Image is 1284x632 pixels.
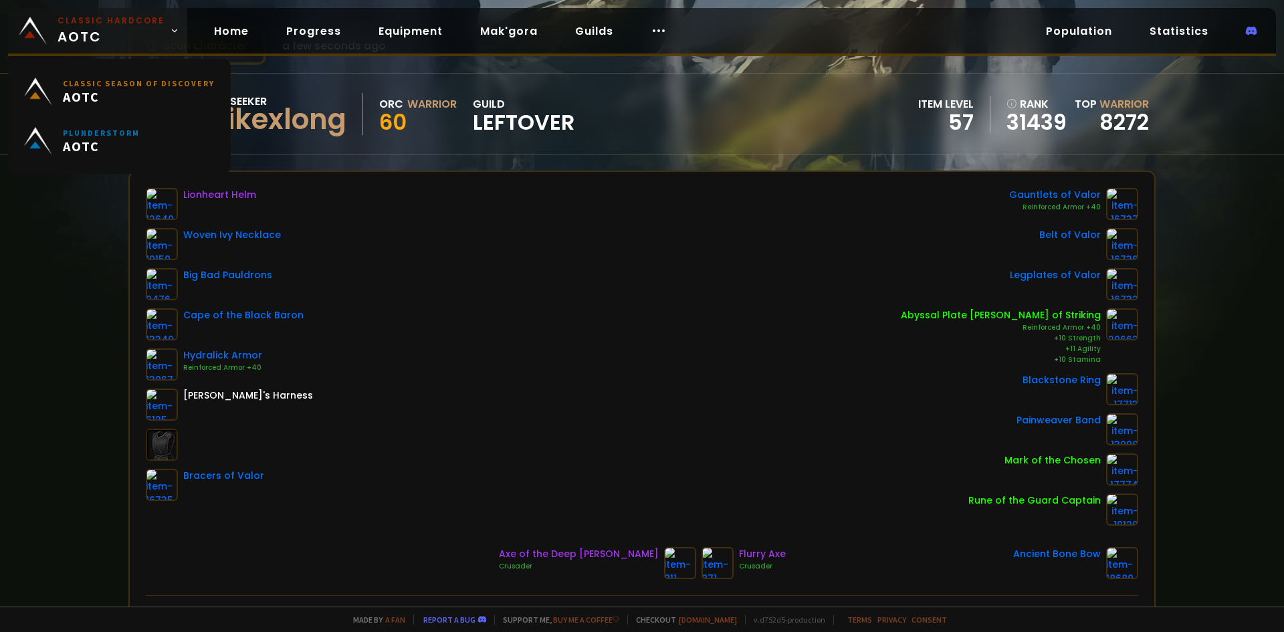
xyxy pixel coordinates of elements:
img: item-13098 [1106,413,1138,445]
div: Cape of the Black Baron [183,308,304,322]
img: item-20662 [1106,308,1138,340]
div: Crusader [499,561,659,572]
div: Top [1075,96,1149,112]
img: item-9476 [146,268,178,300]
div: Bracers of Valor [183,469,264,483]
a: 31439 [1006,112,1067,132]
span: AOTC [63,88,215,105]
div: +10 Stamina [901,354,1101,365]
a: Report a bug [423,615,475,625]
img: item-18680 [1106,547,1138,579]
a: Equipment [368,17,453,45]
div: Belt of Valor [1039,228,1101,242]
img: item-16736 [1106,228,1138,260]
img: item-19120 [1106,494,1138,526]
div: Woven Ivy Necklace [183,228,281,242]
small: Plunderstorm [63,128,140,138]
div: Mikexlong [202,110,346,130]
a: Home [203,17,259,45]
div: Warrior [407,96,457,112]
div: 57 [918,112,974,132]
div: rank [1006,96,1067,112]
img: item-6125 [146,389,178,421]
div: Rune of the Guard Captain [968,494,1101,508]
img: item-871 [702,547,734,579]
img: item-16737 [1106,188,1138,220]
img: item-811 [664,547,696,579]
div: Legplates of Valor [1010,268,1101,282]
div: Flurry Axe [739,547,786,561]
a: Classic HardcoreAOTC [8,8,187,54]
div: +11 Agility [901,344,1101,354]
span: Support me, [494,615,619,625]
span: Checkout [627,615,737,625]
div: [PERSON_NAME]'s Harness [183,389,313,403]
a: Consent [912,615,947,625]
div: Axe of the Deep [PERSON_NAME] [499,547,659,561]
div: Hydralick Armor [183,348,262,362]
img: item-17713 [1106,373,1138,405]
div: Reinforced Armor +40 [183,362,262,373]
span: Made by [345,615,405,625]
a: Buy me a coffee [553,615,619,625]
a: Classic Season of DiscoveryAOTC [16,67,223,116]
img: item-17774 [1106,453,1138,486]
a: Guilds [564,17,624,45]
div: Mark of the Chosen [1004,453,1101,467]
div: Lionheart Helm [183,188,256,202]
a: Progress [276,17,352,45]
a: Statistics [1139,17,1219,45]
a: Privacy [877,615,906,625]
a: Population [1035,17,1123,45]
div: Crusader [739,561,786,572]
div: Reinforced Armor +40 [1009,202,1101,213]
div: +10 Strength [901,333,1101,344]
div: Soulseeker [202,93,346,110]
div: guild [473,96,574,132]
span: 60 [379,107,407,137]
a: 8272 [1099,107,1149,137]
a: [DOMAIN_NAME] [679,615,737,625]
img: item-13067 [146,348,178,381]
span: AOTC [58,15,165,47]
a: PlunderstormAOTC [16,116,223,166]
div: Orc [379,96,403,112]
small: Classic Season of Discovery [63,78,215,88]
a: Terms [847,615,872,625]
img: item-16735 [146,469,178,501]
div: Gauntlets of Valor [1009,188,1101,202]
img: item-12640 [146,188,178,220]
div: item level [918,96,974,112]
span: AOTC [63,138,140,154]
div: Ancient Bone Bow [1013,547,1101,561]
img: item-16732 [1106,268,1138,300]
div: Abyssal Plate [PERSON_NAME] of Striking [901,308,1101,322]
span: LEFTOVER [473,112,574,132]
img: item-19159 [146,228,178,260]
a: Mak'gora [469,17,548,45]
div: Painweaver Band [1016,413,1101,427]
small: Classic Hardcore [58,15,165,27]
span: Warrior [1099,96,1149,112]
div: Reinforced Armor +40 [901,322,1101,333]
span: v. d752d5 - production [745,615,825,625]
a: a fan [385,615,405,625]
div: Big Bad Pauldrons [183,268,272,282]
img: item-13340 [146,308,178,340]
div: Blackstone Ring [1023,373,1101,387]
